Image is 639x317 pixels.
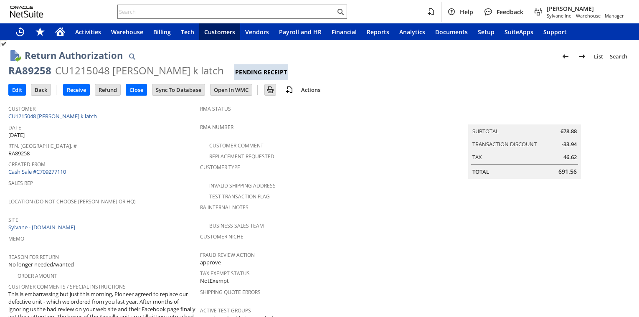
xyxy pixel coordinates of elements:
span: 691.56 [558,167,577,176]
input: Close [126,84,147,95]
span: SuiteApps [505,28,533,36]
a: Financial [327,23,362,40]
span: Activities [75,28,101,36]
a: Vendors [240,23,274,40]
div: Shortcuts [30,23,50,40]
svg: Recent Records [15,27,25,37]
span: Setup [478,28,494,36]
span: Support [543,28,567,36]
input: Back [31,84,51,95]
span: Billing [153,28,171,36]
span: - [573,13,574,19]
a: Subtotal [472,127,499,135]
a: Billing [148,23,176,40]
span: Documents [435,28,468,36]
a: Test Transaction Flag [209,193,270,200]
svg: Home [55,27,65,37]
span: Customers [204,28,235,36]
a: Sylvane - [DOMAIN_NAME] [8,223,77,231]
a: Actions [298,86,324,94]
a: Customer [8,105,35,112]
a: Payroll and HR [274,23,327,40]
span: Analytics [399,28,425,36]
span: Feedback [497,8,523,16]
a: Active Test Groups [200,307,251,314]
svg: logo [10,6,43,18]
span: 46.62 [563,153,577,161]
a: Activities [70,23,106,40]
a: Customer Comments / Special Instructions [8,283,126,290]
span: 678.88 [560,127,577,135]
a: Tech [176,23,199,40]
a: Customer Type [200,164,240,171]
a: Shipping Quote Errors [200,289,261,296]
a: Cash Sale #C709277110 [8,168,66,175]
div: CU1215048 [PERSON_NAME] k latch [55,64,224,77]
a: Sales Rep [8,180,33,187]
a: Date [8,124,21,131]
span: Tech [181,28,194,36]
span: RA89258 [8,150,30,157]
div: RA89258 [8,64,51,77]
a: Transaction Discount [472,140,537,148]
span: Financial [332,28,357,36]
a: Memo [8,235,24,242]
span: Sylvane Inc [547,13,571,19]
div: Pending Receipt [234,64,288,80]
a: Search [606,50,631,63]
a: Site [8,216,18,223]
span: NotExempt [200,277,229,285]
span: approve [200,259,221,266]
a: Created From [8,161,46,168]
span: Payroll and HR [279,28,322,36]
a: Documents [430,23,473,40]
a: Location (Do Not Choose [PERSON_NAME] or HQ) [8,198,136,205]
a: Order Amount [18,272,57,279]
a: RA Internal Notes [200,204,248,211]
a: Warehouse [106,23,148,40]
a: Tax [472,153,482,161]
a: SuiteApps [500,23,538,40]
span: Reports [367,28,389,36]
caption: Summary [468,111,581,124]
a: List [591,50,606,63]
a: Total [472,168,489,175]
input: Sync To Database [152,84,205,95]
img: Next [577,51,587,61]
span: Warehouse - Manager [576,13,624,19]
a: Support [538,23,572,40]
img: Print [265,85,275,95]
a: Replacement Requested [209,153,274,160]
a: Home [50,23,70,40]
input: Receive [63,84,89,95]
a: Recent Records [10,23,30,40]
a: Invalid Shipping Address [209,182,276,189]
span: [DATE] [8,131,25,139]
a: Setup [473,23,500,40]
input: Print [265,84,276,95]
span: Vendors [245,28,269,36]
span: Warehouse [111,28,143,36]
a: Reports [362,23,394,40]
img: Quick Find [127,51,137,61]
input: Open In WMC [210,84,252,95]
input: Refund [95,84,120,95]
a: RMA Status [200,105,231,112]
a: Customer Comment [209,142,264,149]
input: Edit [9,84,25,95]
a: RMA Number [200,124,233,131]
a: CU1215048 [PERSON_NAME] k latch [8,112,99,120]
img: Previous [560,51,571,61]
a: Rtn. [GEOGRAPHIC_DATA]. # [8,142,77,150]
a: Tax Exempt Status [200,270,250,277]
a: Business Sales Team [209,222,264,229]
h1: Return Authorization [25,48,123,62]
span: No longer needed/wanted [8,261,74,269]
a: Customer Niche [200,233,243,240]
span: Help [460,8,473,16]
input: Search [118,7,335,17]
svg: Search [335,7,345,17]
a: Reason For Return [8,254,59,261]
img: add-record.svg [284,85,294,95]
a: Analytics [394,23,430,40]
